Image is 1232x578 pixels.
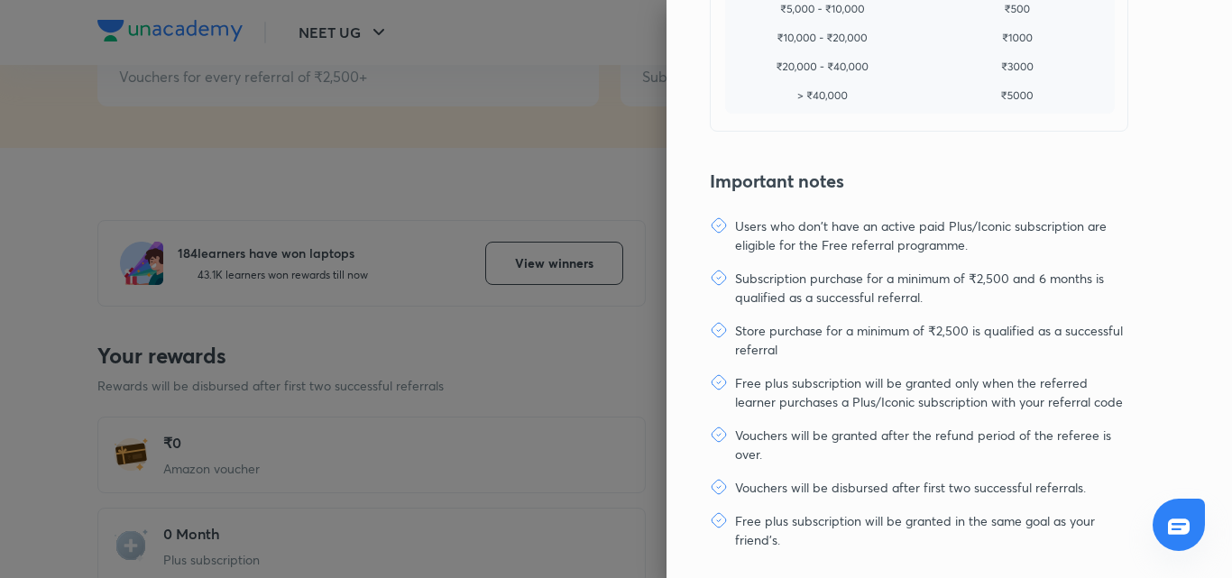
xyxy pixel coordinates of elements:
[710,168,1128,195] h4: Important notes
[735,478,1086,497] p: Vouchers will be disbursed after first two successful referrals.
[735,426,1128,463] p: Vouchers will be granted after the refund period of the referee is over.
[735,216,1128,254] p: Users who don't have an active paid Plus/Iconic subscription are eligible for the Free referral p...
[710,321,728,339] img: avatar
[710,511,728,529] img: avatar
[735,511,1128,549] p: Free plus subscription will be granted in the same goal as your friend's.
[735,321,1128,359] p: Store purchase for a minimum of ₹2,500 is qualified as a successful referral
[735,373,1128,411] p: Free plus subscription will be granted only when the referred learner purchases a Plus/Iconic sub...
[710,216,728,234] img: avatar
[710,373,728,391] img: avatar
[710,269,728,287] img: avatar
[735,269,1128,307] p: Subscription purchase for a minimum of ₹2,500 and 6 months is qualified as a successful referral.
[710,426,728,444] img: avatar
[710,478,728,496] img: avatar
